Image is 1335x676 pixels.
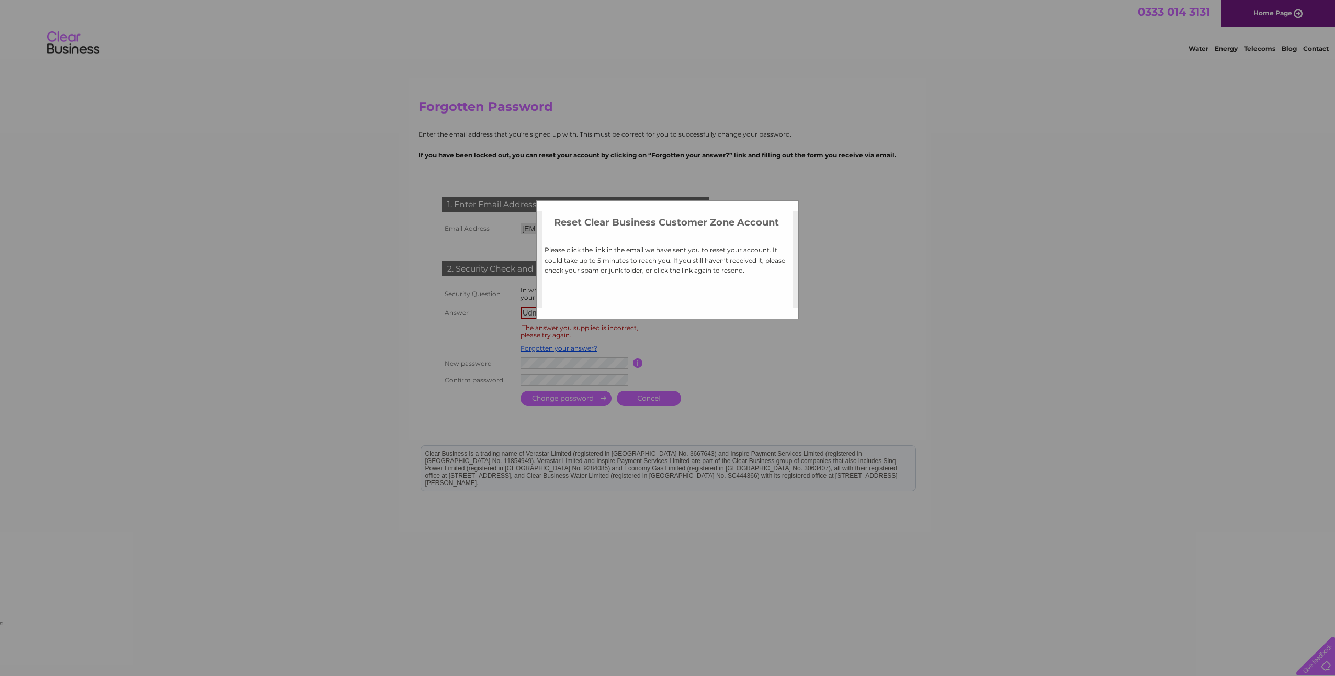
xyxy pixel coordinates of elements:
[47,27,100,59] img: logo.png
[1138,5,1210,18] a: 0333 014 3131
[1303,44,1329,52] a: Contact
[1282,44,1297,52] a: Blog
[545,245,790,275] p: Please click the link in the email we have sent you to reset your account. It could take up to 5 ...
[1189,44,1208,52] a: Water
[421,6,915,51] div: Clear Business is a trading name of Verastar Limited (registered in [GEOGRAPHIC_DATA] No. 3667643...
[1215,44,1238,52] a: Energy
[547,215,788,233] h3: Reset Clear Business Customer Zone Account
[1244,44,1275,52] a: Telecoms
